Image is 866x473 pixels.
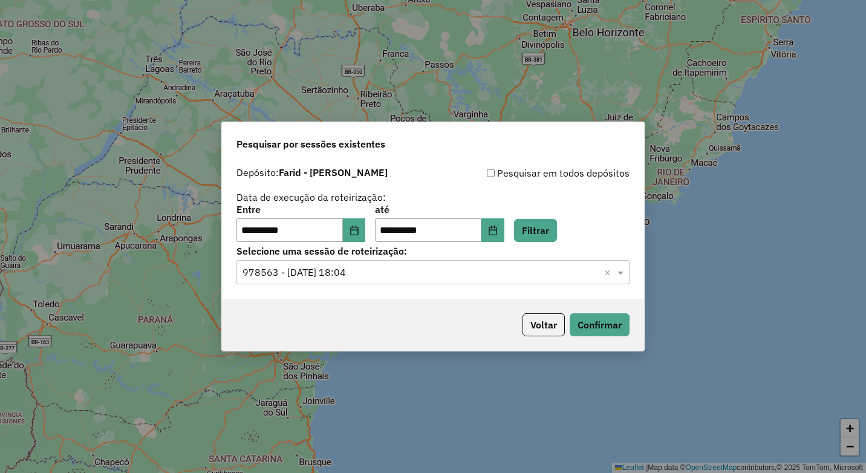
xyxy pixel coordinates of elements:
[570,313,630,336] button: Confirmar
[279,166,388,178] strong: Farid - [PERSON_NAME]
[514,219,557,242] button: Filtrar
[523,313,565,336] button: Voltar
[236,244,630,258] label: Selecione uma sessão de roteirização:
[375,202,504,217] label: até
[481,218,504,243] button: Choose Date
[236,190,386,204] label: Data de execução da roteirização:
[343,218,366,243] button: Choose Date
[433,166,630,180] div: Pesquisar em todos depósitos
[236,202,365,217] label: Entre
[236,137,385,151] span: Pesquisar por sessões existentes
[604,265,614,279] span: Clear all
[236,165,388,180] label: Depósito:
